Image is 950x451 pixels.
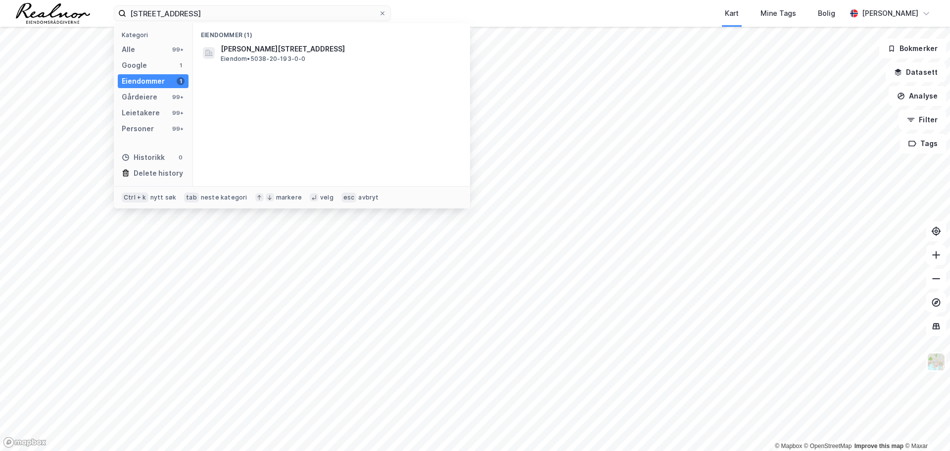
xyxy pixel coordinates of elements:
[122,91,157,103] div: Gårdeiere
[900,134,946,153] button: Tags
[901,403,950,451] div: Kontrollprogram for chat
[122,151,165,163] div: Historikk
[276,194,302,201] div: markere
[927,352,946,371] img: Z
[889,86,946,106] button: Analyse
[879,39,946,58] button: Bokmerker
[862,7,918,19] div: [PERSON_NAME]
[193,23,470,41] div: Eiendommer (1)
[177,61,185,69] div: 1
[171,109,185,117] div: 99+
[171,125,185,133] div: 99+
[855,443,903,450] a: Improve this map
[122,59,147,71] div: Google
[122,44,135,55] div: Alle
[122,123,154,135] div: Personer
[122,75,165,87] div: Eiendommer
[184,193,199,202] div: tab
[221,43,458,55] span: [PERSON_NAME][STREET_ADDRESS]
[171,93,185,101] div: 99+
[760,7,796,19] div: Mine Tags
[177,77,185,85] div: 1
[16,3,90,24] img: realnor-logo.934646d98de889bb5806.png
[134,167,183,179] div: Delete history
[171,46,185,53] div: 99+
[126,6,379,21] input: Søk på adresse, matrikkel, gårdeiere, leietakere eller personer
[818,7,835,19] div: Bolig
[775,443,802,450] a: Mapbox
[3,437,47,448] a: Mapbox homepage
[221,55,306,63] span: Eiendom • 5038-20-193-0-0
[201,194,247,201] div: neste kategori
[341,193,357,202] div: esc
[725,7,739,19] div: Kart
[804,443,852,450] a: OpenStreetMap
[177,153,185,161] div: 0
[901,403,950,451] iframe: Chat Widget
[320,194,333,201] div: velg
[150,194,177,201] div: nytt søk
[358,194,379,201] div: avbryt
[886,62,946,82] button: Datasett
[122,31,189,39] div: Kategori
[122,107,160,119] div: Leietakere
[122,193,148,202] div: Ctrl + k
[899,110,946,130] button: Filter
